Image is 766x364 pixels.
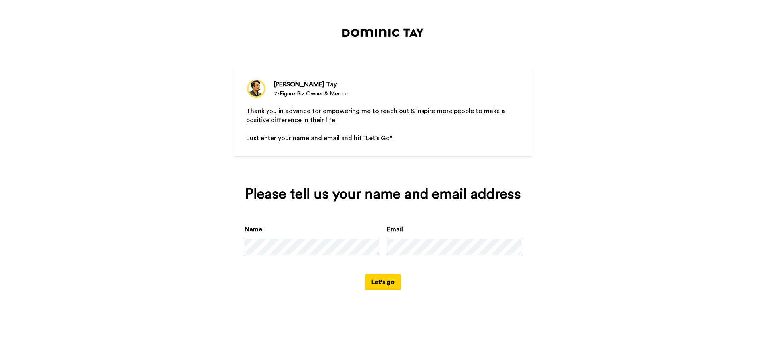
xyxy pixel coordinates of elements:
[245,186,521,202] div: Please tell us your name and email address
[274,90,349,98] div: 7-Figure Biz Owner & Mentor
[365,274,401,290] button: Let's go
[274,80,349,89] div: [PERSON_NAME] Tay
[246,108,507,123] span: Thank you in advance for empowering me to reach out & inspire more people to make a positive diff...
[387,225,403,234] label: Email
[246,79,266,99] img: 7-Figure Biz Owner & Mentor
[339,26,427,40] img: https://cdn.bonjoro.com/media/10737101-122f-4604-b528-adfdf2344cb2/cede36a4-bb1d-4870-8aea-bea019...
[245,225,262,234] label: Name
[246,135,394,141] span: Just enter your name and email and hit "Let's Go".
